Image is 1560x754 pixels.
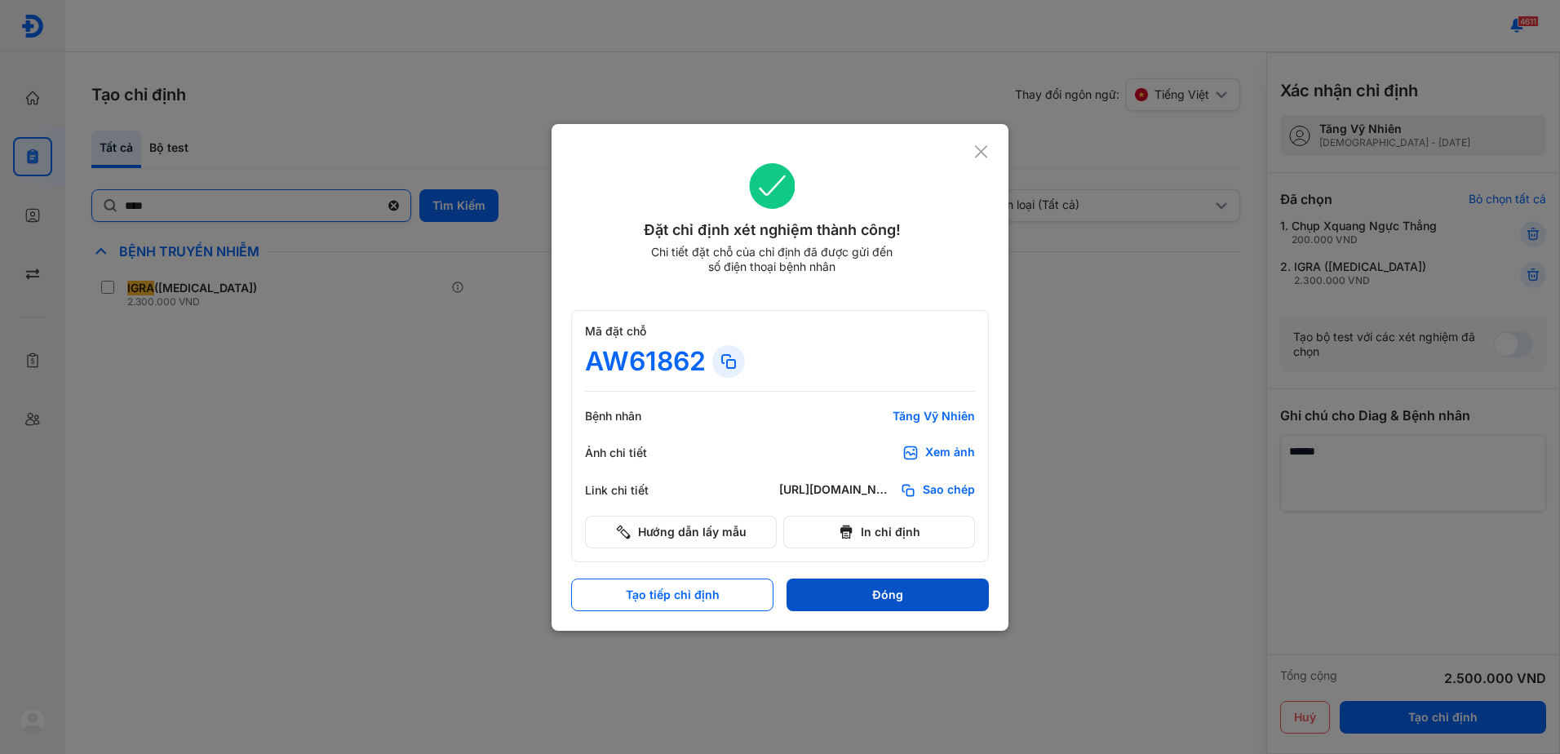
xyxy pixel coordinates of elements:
[783,516,975,548] button: In chỉ định
[923,482,975,499] span: Sao chép
[585,483,683,498] div: Link chi tiết
[779,482,893,499] div: [URL][DOMAIN_NAME]
[585,345,706,378] div: AW61862
[925,445,975,461] div: Xem ảnh
[585,446,683,460] div: Ảnh chi tiết
[585,409,683,424] div: Bệnh nhân
[571,219,973,242] div: Đặt chỉ định xét nghiệm thành công!
[585,516,777,548] button: Hướng dẫn lấy mẫu
[644,245,900,274] div: Chi tiết đặt chỗ của chỉ định đã được gửi đến số điện thoại bệnh nhân
[585,324,975,339] div: Mã đặt chỗ
[779,409,975,424] div: Tăng Vỹ Nhiên
[787,579,989,611] button: Đóng
[571,579,773,611] button: Tạo tiếp chỉ định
